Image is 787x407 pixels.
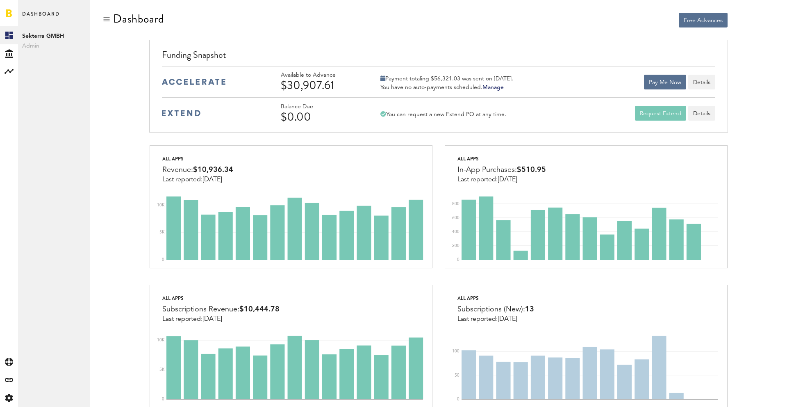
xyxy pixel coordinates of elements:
span: [DATE] [498,176,517,183]
div: $30,907.61 [281,79,359,92]
span: [DATE] [202,176,222,183]
div: All apps [457,154,546,164]
span: Admin [22,41,86,51]
text: 200 [452,244,459,248]
span: Dashboard [22,9,60,26]
span: [DATE] [202,316,222,322]
div: Dashboard [113,12,164,25]
text: 800 [452,202,459,206]
div: All apps [162,154,233,164]
text: 0 [457,258,459,262]
text: 400 [452,230,459,234]
div: $0.00 [281,110,359,123]
div: In-App Purchases: [457,164,546,176]
a: Details [688,106,715,121]
text: 600 [452,216,459,220]
div: Funding Snapshot [162,48,715,66]
img: accelerate-medium-blue-logo.svg [162,79,225,85]
div: Last reported: [162,176,233,183]
span: $510.95 [517,166,546,174]
div: All apps [457,293,534,303]
text: 0 [162,258,164,262]
span: $10,936.34 [193,166,233,174]
text: 0 [457,398,459,402]
iframe: Opens a widget where you can find more information [723,382,779,403]
text: 10K [157,203,165,207]
button: Request Extend [635,106,686,121]
span: $10,444.78 [239,306,280,313]
div: Balance Due [281,103,359,110]
div: You have no auto-payments scheduled. [380,84,513,91]
span: Sekterra GMBH [22,31,86,41]
button: Pay Me Now [644,75,686,89]
div: Last reported: [457,176,546,183]
div: Revenue: [162,164,233,176]
text: 50 [455,373,459,377]
text: 5K [159,230,165,234]
div: Subscriptions (New): [457,303,534,316]
span: [DATE] [498,316,517,322]
img: extend-medium-blue-logo.svg [162,110,200,117]
div: All apps [162,293,280,303]
text: 0 [162,398,164,402]
text: 5K [159,368,165,372]
div: Last reported: [162,316,280,323]
div: Available to Advance [281,72,359,79]
div: Payment totaling $56,321.03 was sent on [DATE]. [380,75,513,82]
text: 100 [452,350,459,354]
div: Last reported: [457,316,534,323]
button: Free Advances [679,13,728,27]
div: Subscriptions Revenue: [162,303,280,316]
text: 10K [157,338,165,343]
button: Details [688,75,715,89]
div: You can request a new Extend PO at any time. [380,111,506,118]
span: 13 [525,306,534,313]
a: Manage [482,85,504,90]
